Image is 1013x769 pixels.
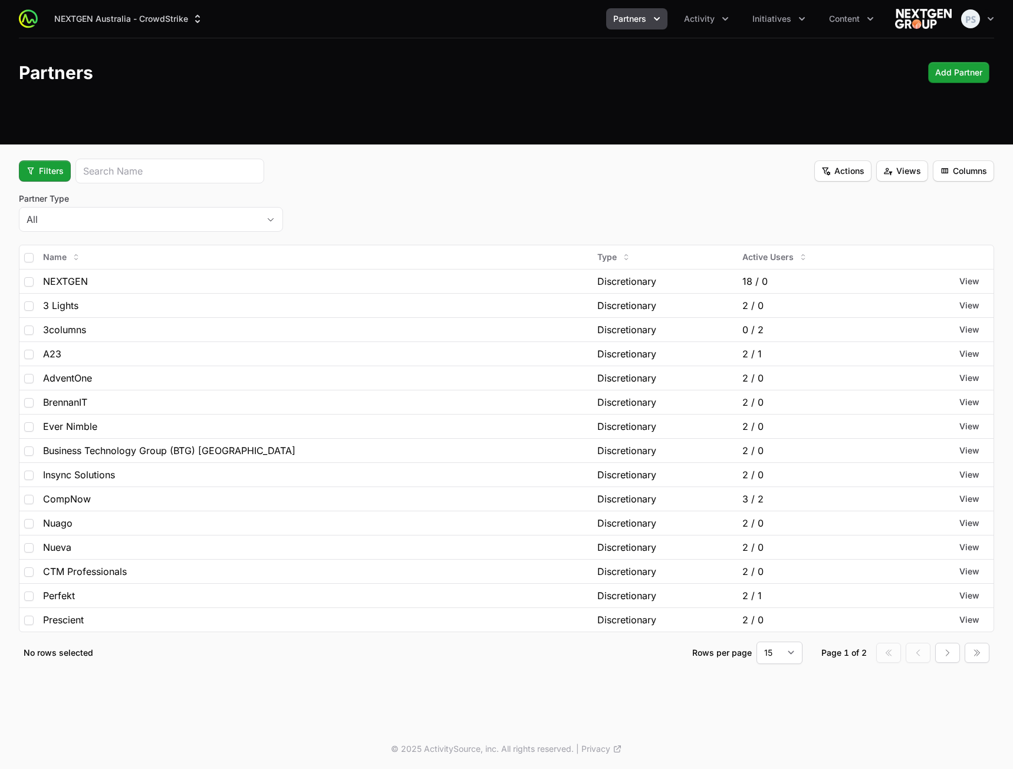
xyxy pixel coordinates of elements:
button: Filter options [876,160,928,182]
button: View [959,275,979,287]
button: Initiatives [745,8,813,29]
button: Content [822,8,881,29]
span: A23 [43,347,61,361]
span: View [959,590,979,602]
div: All [27,212,259,226]
button: View [959,396,979,408]
span: 2 / 0 [742,564,764,579]
span: View [959,614,979,626]
div: Primary actions [928,62,989,83]
span: View [959,541,979,553]
span: Actions [821,164,864,178]
span: 2 / 0 [742,443,764,458]
button: Activity [677,8,736,29]
span: Nueva [43,540,71,554]
span: 2 / 0 [742,419,764,433]
button: View [959,469,979,481]
button: All [19,208,282,231]
span: BrennanIT [43,395,87,409]
span: 2 / 0 [742,371,764,385]
button: Type [590,248,638,267]
div: Initiatives menu [745,8,813,29]
span: Name [43,251,67,263]
div: Page 1 of 2 [821,647,867,659]
span: 0 / 2 [742,323,764,337]
p: Rows per page [692,647,752,659]
img: Peter Spillane [961,9,980,28]
button: View [959,445,979,456]
span: Activity [684,13,715,25]
span: 2 / 1 [742,589,762,603]
button: Name [36,248,88,267]
span: Ever Nimble [43,419,97,433]
span: 2 / 0 [742,516,764,530]
span: Discretionary [597,298,656,313]
span: Discretionary [597,589,656,603]
span: 2 / 0 [742,468,764,482]
span: Initiatives [752,13,791,25]
span: NEXTGEN [43,274,88,288]
span: Content [829,13,860,25]
button: Add Partner [928,62,989,83]
button: View [959,420,979,432]
span: Add Partner [935,65,982,80]
span: AdventOne [43,371,92,385]
input: Search Name [83,164,256,178]
span: 3 Lights [43,298,78,313]
img: NEXTGEN Australia [895,7,952,31]
span: Filters [26,164,64,178]
button: View [959,348,979,360]
span: Active Users [742,251,794,263]
a: Privacy [581,743,622,755]
span: Discretionary [597,516,656,530]
span: 2 / 0 [742,540,764,554]
span: Type [597,251,617,263]
span: View [959,566,979,577]
span: Partners [613,13,646,25]
span: Discretionary [597,274,656,288]
span: Prescient [43,613,84,627]
span: | [576,743,579,755]
button: Filter options [933,160,994,182]
div: Content menu [822,8,881,29]
span: Discretionary [597,323,656,337]
button: Partners [606,8,667,29]
button: View [959,493,979,505]
span: Columns [940,164,987,178]
span: Discretionary [597,371,656,385]
span: Insync Solutions [43,468,115,482]
span: Discretionary [597,443,656,458]
h1: Partners [19,62,93,83]
button: NEXTGEN Australia - CrowdStrike [47,8,211,29]
button: View [959,372,979,384]
span: Discretionary [597,492,656,506]
span: 18 / 0 [742,274,768,288]
span: CompNow [43,492,91,506]
span: Discretionary [597,347,656,361]
button: View [959,300,979,311]
div: Partners menu [606,8,667,29]
span: 2 / 0 [742,613,764,627]
button: View [959,517,979,529]
span: 2 / 1 [742,347,762,361]
div: Supplier switch menu [47,8,211,29]
span: Discretionary [597,419,656,433]
label: Partner Type [19,193,283,205]
p: No rows selected [24,647,692,659]
span: 2 / 0 [742,395,764,409]
span: 3 / 2 [742,492,764,506]
div: Activity menu [677,8,736,29]
button: View [959,324,979,336]
span: Discretionary [597,540,656,554]
span: 2 / 0 [742,298,764,313]
button: Filter options [814,160,871,182]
